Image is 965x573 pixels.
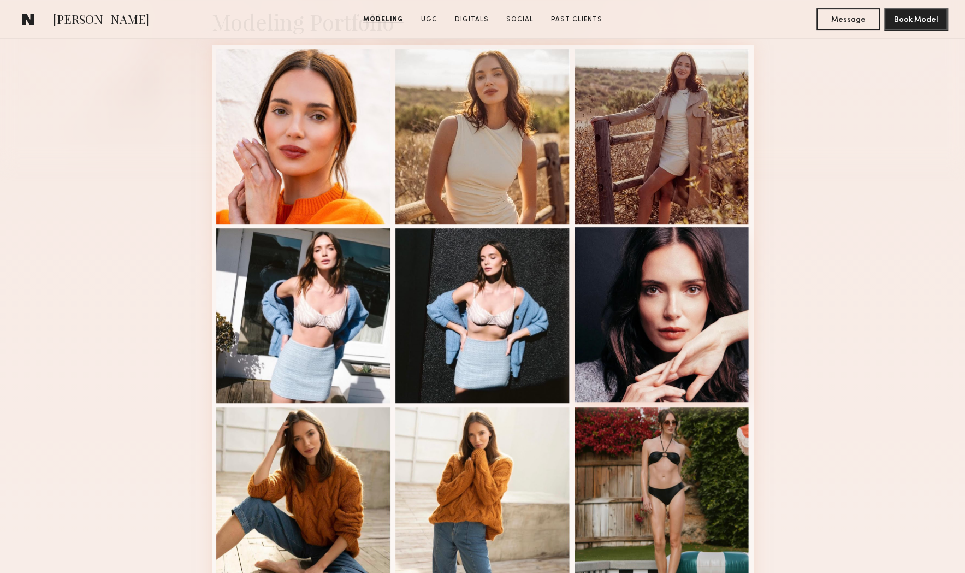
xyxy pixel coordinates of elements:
[884,14,948,23] a: Book Model
[547,15,607,25] a: Past Clients
[451,15,493,25] a: Digitals
[359,15,408,25] a: Modeling
[884,8,948,30] button: Book Model
[816,8,880,30] button: Message
[53,11,149,30] span: [PERSON_NAME]
[502,15,538,25] a: Social
[417,15,442,25] a: UGC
